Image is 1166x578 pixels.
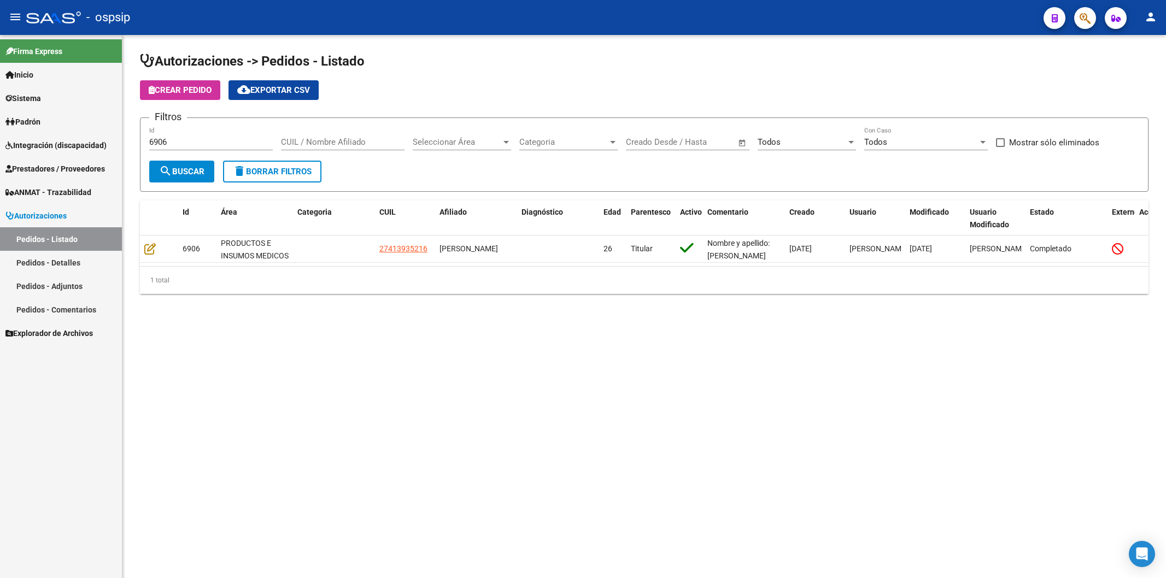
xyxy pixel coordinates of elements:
[5,210,67,222] span: Autorizaciones
[440,244,498,253] span: [PERSON_NAME]
[1112,208,1139,216] span: Externo
[379,244,427,253] span: 27413935216
[517,200,599,237] datatable-header-cell: Diagnóstico
[5,116,40,128] span: Padrón
[910,208,949,216] span: Modificado
[149,161,214,182] button: Buscar
[680,137,733,147] input: Fecha fin
[970,208,1009,229] span: Usuario Modificado
[5,139,107,151] span: Integración (discapacidad)
[293,200,375,237] datatable-header-cell: Categoria
[785,200,845,237] datatable-header-cell: Creado
[5,186,91,198] span: ANMAT - Trazabilidad
[5,92,41,104] span: Sistema
[707,208,748,216] span: Comentario
[626,200,676,237] datatable-header-cell: Parentesco
[149,85,212,95] span: Crear Pedido
[789,244,812,253] span: [DATE]
[435,200,517,237] datatable-header-cell: Afiliado
[233,167,312,176] span: Borrar Filtros
[9,10,22,23] mat-icon: menu
[183,244,200,253] span: 6906
[736,137,749,149] button: Open calendar
[140,80,220,100] button: Crear Pedido
[233,164,246,178] mat-icon: delete
[159,167,204,176] span: Buscar
[149,109,187,125] h3: Filtros
[5,69,33,81] span: Inicio
[599,200,626,237] datatable-header-cell: Edad
[864,137,887,147] span: Todos
[849,208,876,216] span: Usuario
[631,244,653,253] span: Titular
[849,244,908,253] span: [PERSON_NAME]
[86,5,130,30] span: - ospsip
[237,85,310,95] span: Exportar CSV
[237,83,250,96] mat-icon: cloud_download
[631,208,671,216] span: Parentesco
[522,208,563,216] span: Diagnóstico
[5,45,62,57] span: Firma Express
[159,164,172,178] mat-icon: search
[228,80,319,100] button: Exportar CSV
[1144,10,1157,23] mat-icon: person
[178,200,216,237] datatable-header-cell: Id
[440,208,467,216] span: Afiliado
[1139,208,1163,216] span: Acción
[221,239,289,260] span: PRODUCTOS E INSUMOS MEDICOS
[965,200,1026,237] datatable-header-cell: Usuario Modificado
[905,200,965,237] datatable-header-cell: Modificado
[379,208,396,216] span: CUIL
[140,267,1149,294] div: 1 total
[789,208,815,216] span: Creado
[703,200,785,237] datatable-header-cell: Comentario
[1108,200,1135,237] datatable-header-cell: Externo
[845,200,905,237] datatable-header-cell: Usuario
[707,239,802,322] span: Nombre y apellido: [PERSON_NAME] [PERSON_NAME]:41393521 Clinica Bazterrica Fecha de cx [DATE] Tel...
[1030,243,1103,255] div: Completado
[216,200,293,237] datatable-header-cell: Área
[183,208,189,216] span: Id
[910,244,932,253] span: [DATE]
[1030,208,1054,216] span: Estado
[758,137,781,147] span: Todos
[223,161,321,182] button: Borrar Filtros
[1129,541,1155,567] div: Open Intercom Messenger
[375,200,435,237] datatable-header-cell: CUIL
[297,208,332,216] span: Categoria
[603,208,621,216] span: Edad
[140,54,365,69] span: Autorizaciones -> Pedidos - Listado
[1026,200,1108,237] datatable-header-cell: Estado
[413,137,501,147] span: Seleccionar Área
[5,163,105,175] span: Prestadores / Proveedores
[626,137,670,147] input: Fecha inicio
[519,137,608,147] span: Categoria
[1009,136,1099,149] span: Mostrar sólo eliminados
[680,208,702,216] span: Activo
[603,244,612,253] span: 26
[5,327,93,339] span: Explorador de Archivos
[221,208,237,216] span: Área
[970,244,1028,253] span: [PERSON_NAME]
[676,200,703,237] datatable-header-cell: Activo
